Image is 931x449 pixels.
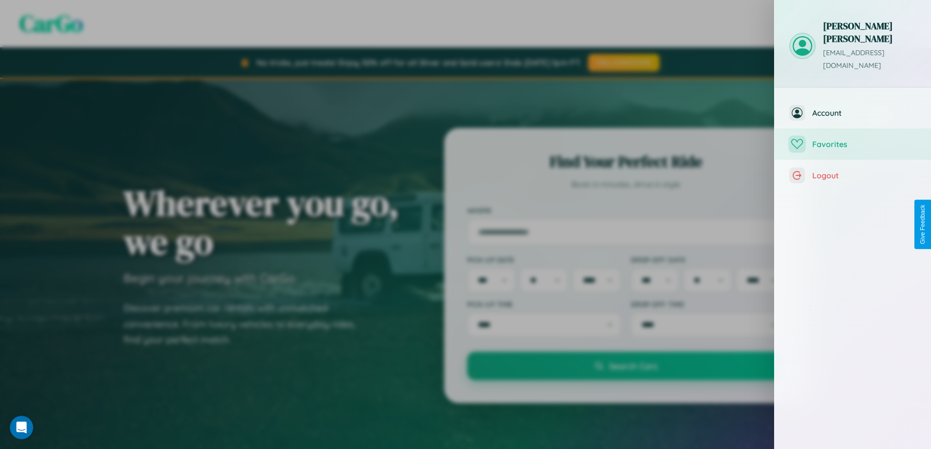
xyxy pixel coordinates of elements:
[775,97,931,128] button: Account
[775,128,931,160] button: Favorites
[823,20,916,45] h3: [PERSON_NAME] [PERSON_NAME]
[812,108,916,118] span: Account
[812,171,916,180] span: Logout
[10,416,33,439] iframe: Intercom live chat
[823,47,916,72] p: [EMAIL_ADDRESS][DOMAIN_NAME]
[812,139,916,149] span: Favorites
[775,160,931,191] button: Logout
[919,205,926,244] div: Give Feedback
